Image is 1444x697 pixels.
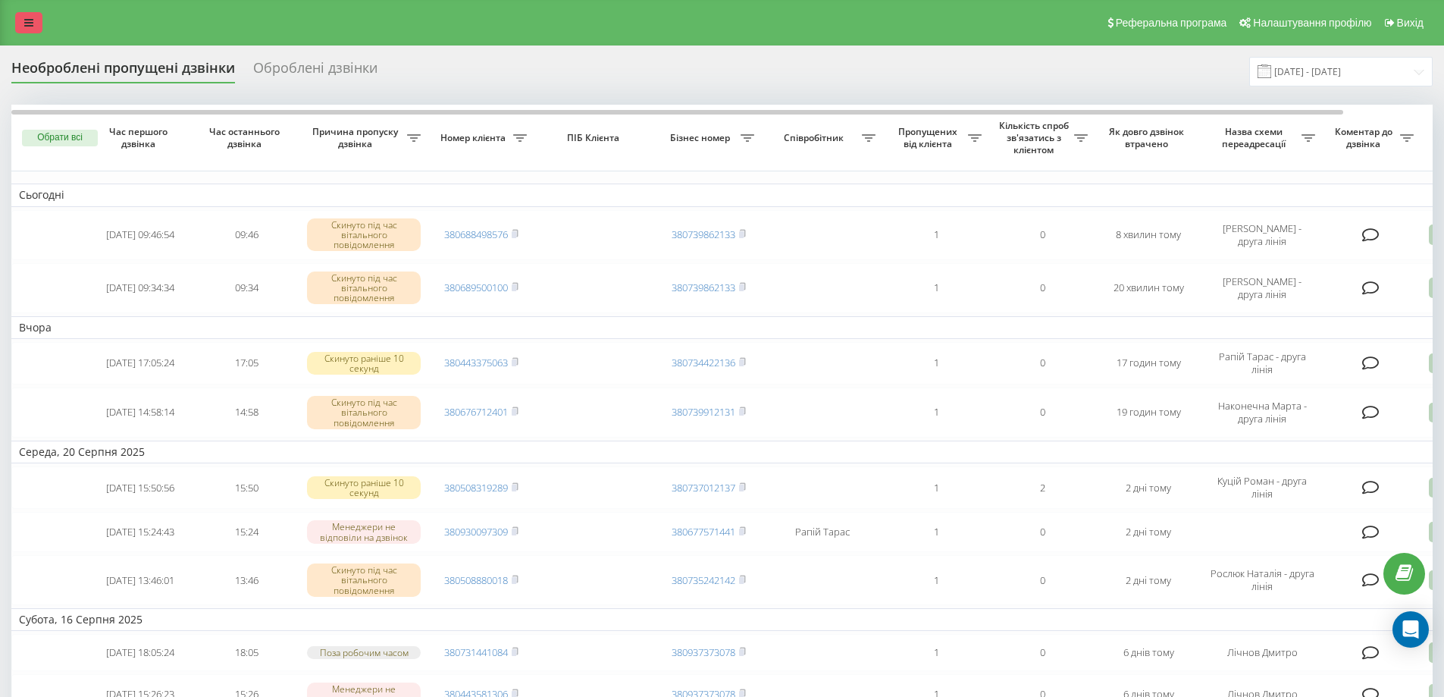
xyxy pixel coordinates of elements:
[307,272,421,305] div: Скинуто під час вітального повідомлення
[307,352,421,375] div: Скинуто раніше 10 секунд
[883,263,989,313] td: 1
[11,60,235,83] div: Необроблені пропущені дзвінки
[883,388,989,438] td: 1
[1201,388,1323,438] td: Наконечна Марта - друга лінія
[307,126,407,149] span: Причина пропуску дзвінка
[672,573,735,587] a: 380735242142
[444,228,508,241] a: 380688498576
[1095,263,1201,313] td: 20 хвилин тому
[444,356,508,369] a: 380443375063
[1201,342,1323,385] td: Рапій Тарас - друга лінія
[672,356,735,369] a: 380734422136
[769,132,862,144] span: Співробітник
[193,342,299,385] td: 17:05
[672,481,735,494] a: 380737012137
[997,120,1074,155] span: Кількість спроб зв'язатись з клієнтом
[1330,126,1400,149] span: Коментар до дзвінка
[307,218,421,252] div: Скинуто під час вітального повідомлення
[1095,388,1201,438] td: 19 годин тому
[1209,126,1301,149] span: Назва схеми переадресації
[444,481,508,494] a: 380508319289
[883,634,989,671] td: 1
[1392,611,1429,648] div: Open Intercom Messenger
[436,132,513,144] span: Номер клієнта
[307,476,421,499] div: Скинуто раніше 10 секунд
[1253,17,1371,29] span: Налаштування профілю
[87,263,193,313] td: [DATE] 09:34:34
[663,132,741,144] span: Бізнес номер
[1095,466,1201,509] td: 2 дні тому
[989,210,1095,260] td: 0
[444,645,508,659] a: 380731441084
[87,512,193,552] td: [DATE] 15:24:43
[883,512,989,552] td: 1
[1107,126,1189,149] span: Як довго дзвінок втрачено
[1116,17,1227,29] span: Реферальна програма
[883,342,989,385] td: 1
[989,555,1095,605] td: 0
[193,555,299,605] td: 13:46
[1095,210,1201,260] td: 8 хвилин тому
[1201,555,1323,605] td: Рослюк Наталія - друга лінія
[22,130,98,146] button: Обрати всі
[193,634,299,671] td: 18:05
[444,281,508,294] a: 380689500100
[307,396,421,429] div: Скинуто під час вітального повідомлення
[883,210,989,260] td: 1
[883,466,989,509] td: 1
[205,126,287,149] span: Час останнього дзвінка
[193,210,299,260] td: 09:46
[193,388,299,438] td: 14:58
[1201,263,1323,313] td: [PERSON_NAME] - друга лінія
[253,60,377,83] div: Оброблені дзвінки
[989,388,1095,438] td: 0
[1095,634,1201,671] td: 6 днів тому
[883,555,989,605] td: 1
[672,228,735,241] a: 380739862133
[672,281,735,294] a: 380739862133
[444,525,508,538] a: 380930097309
[891,126,968,149] span: Пропущених від клієнта
[672,645,735,659] a: 380937373078
[307,520,421,543] div: Менеджери не відповіли на дзвінок
[989,263,1095,313] td: 0
[547,132,643,144] span: ПІБ Клієнта
[87,466,193,509] td: [DATE] 15:50:56
[307,646,421,659] div: Поза робочим часом
[444,573,508,587] a: 380508880018
[672,525,735,538] a: 380677571441
[989,466,1095,509] td: 2
[1201,466,1323,509] td: Куцій Роман - друга лінія
[193,466,299,509] td: 15:50
[193,263,299,313] td: 09:34
[989,634,1095,671] td: 0
[444,405,508,419] a: 380676712401
[87,388,193,438] td: [DATE] 14:58:14
[87,210,193,260] td: [DATE] 09:46:54
[762,512,883,552] td: Рапій Тарас
[1201,210,1323,260] td: [PERSON_NAME] - друга лінія
[989,342,1095,385] td: 0
[307,564,421,597] div: Скинуто під час вітального повідомлення
[87,634,193,671] td: [DATE] 18:05:24
[99,126,181,149] span: Час першого дзвінка
[1095,555,1201,605] td: 2 дні тому
[1201,634,1323,671] td: Лічнов Дмитро
[989,512,1095,552] td: 0
[1095,512,1201,552] td: 2 дні тому
[87,342,193,385] td: [DATE] 17:05:24
[193,512,299,552] td: 15:24
[672,405,735,419] a: 380739912131
[87,555,193,605] td: [DATE] 13:46:01
[1095,342,1201,385] td: 17 годин тому
[1397,17,1424,29] span: Вихід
